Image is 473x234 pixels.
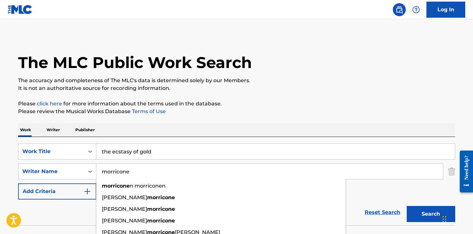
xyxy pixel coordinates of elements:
[455,145,473,197] iframe: Resource Center
[102,206,147,212] span: [PERSON_NAME]
[18,108,455,115] p: Please review the Musical Works Database
[147,206,175,212] strong: morricone
[18,100,455,108] p: Please for more information about the terms used in the database.
[441,203,473,234] iframe: Chat Widget
[395,6,403,14] img: search
[37,101,62,107] a: click here
[45,123,62,137] p: Writer
[361,205,403,219] a: Reset Search
[18,123,33,137] p: Work
[410,3,423,16] div: Help
[443,210,446,229] div: Drag
[412,6,420,14] img: help
[22,168,81,175] div: Writer Name
[147,218,175,224] strong: morricone
[18,183,96,200] button: Add Criteria
[102,218,147,224] span: [PERSON_NAME]
[18,77,455,84] p: The accuracy and completeness of The MLC's data is determined solely by our Members.
[131,108,166,114] a: Terms of Use
[426,2,465,18] a: Log In
[448,163,455,180] img: Delete Criterion
[18,53,252,72] h1: The MLC Public Work Search
[83,188,91,195] img: 9d2ae6d4665cec9f34b9.svg
[147,194,175,200] strong: morricone
[73,123,97,137] p: Publisher
[18,84,455,92] p: It is not an authoritative source for recording information.
[102,194,147,200] span: [PERSON_NAME]
[407,206,455,222] button: Search
[130,183,166,189] span: n morriconen
[102,183,130,189] strong: morricone
[18,143,455,225] form: Search Form
[393,3,406,16] a: Public Search
[22,148,81,155] div: Work Title
[8,5,33,14] img: MLC Logo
